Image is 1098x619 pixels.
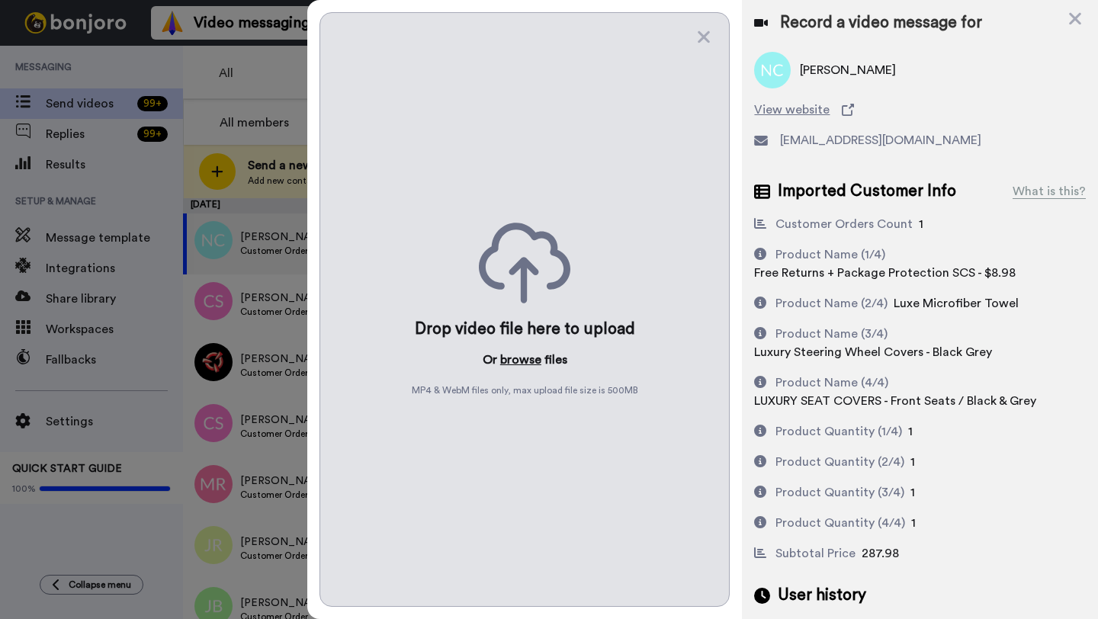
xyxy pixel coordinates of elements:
[754,395,1036,407] span: LUXURY SEAT COVERS - Front Seats / Black & Grey
[780,131,981,149] span: [EMAIL_ADDRESS][DOMAIN_NAME]
[483,351,567,369] p: Or files
[775,514,905,532] div: Product Quantity (4/4)
[775,325,888,343] div: Product Name (3/4)
[778,584,866,607] span: User history
[894,297,1019,309] span: Luxe Microfiber Towel
[754,267,1016,279] span: Free Returns + Package Protection SCS - $8.98
[1013,182,1086,200] div: What is this?
[500,351,541,369] button: browse
[911,517,916,529] span: 1
[754,346,992,358] span: Luxury Steering Wheel Covers - Black Grey
[775,245,885,264] div: Product Name (1/4)
[910,486,915,499] span: 1
[775,453,904,471] div: Product Quantity (2/4)
[775,294,888,313] div: Product Name (2/4)
[754,101,830,119] span: View website
[775,422,902,441] div: Product Quantity (1/4)
[415,319,635,340] div: Drop video file here to upload
[754,101,1086,119] a: View website
[775,544,856,563] div: Subtotal Price
[778,180,956,203] span: Imported Customer Info
[908,425,913,438] span: 1
[775,215,913,233] div: Customer Orders Count
[775,374,888,392] div: Product Name (4/4)
[412,384,638,396] span: MP4 & WebM files only, max upload file size is 500 MB
[862,547,899,560] span: 287.98
[919,218,923,230] span: 1
[910,456,915,468] span: 1
[775,483,904,502] div: Product Quantity (3/4)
